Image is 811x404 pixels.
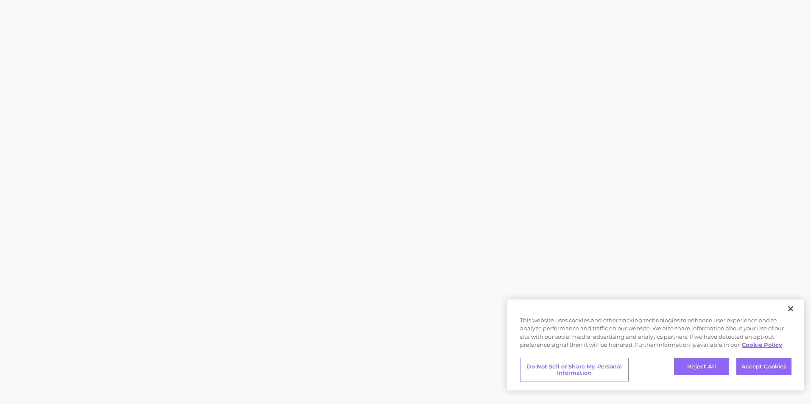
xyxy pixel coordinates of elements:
div: This website uses cookies and other tracking technologies to enhance user experience and to analy... [507,316,804,354]
div: Cookie banner [507,299,804,390]
div: Privacy [507,299,804,390]
button: Reject All [674,358,729,376]
button: Close [781,299,800,318]
button: Do Not Sell or Share My Personal Information, Opens the preference center dialog [520,358,629,382]
button: Accept Cookies [736,358,791,376]
a: More information about your privacy, opens in a new tab [742,341,782,348]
